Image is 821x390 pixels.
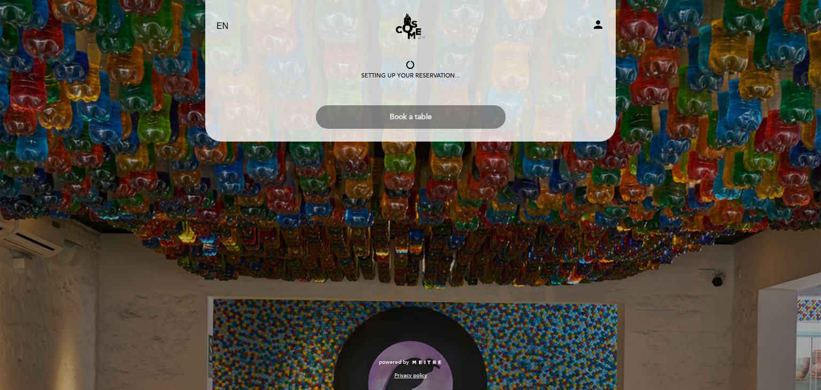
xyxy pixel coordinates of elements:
[592,18,605,35] button: person
[316,105,506,129] button: Book a table
[379,358,409,366] span: powered by
[344,12,477,41] a: [PERSON_NAME] Restaurante y Bar
[412,360,442,365] img: MEITRE
[394,372,427,379] a: Privacy policy
[361,72,460,80] div: Setting up your reservation...
[592,18,605,31] i: person
[379,358,442,366] a: powered by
